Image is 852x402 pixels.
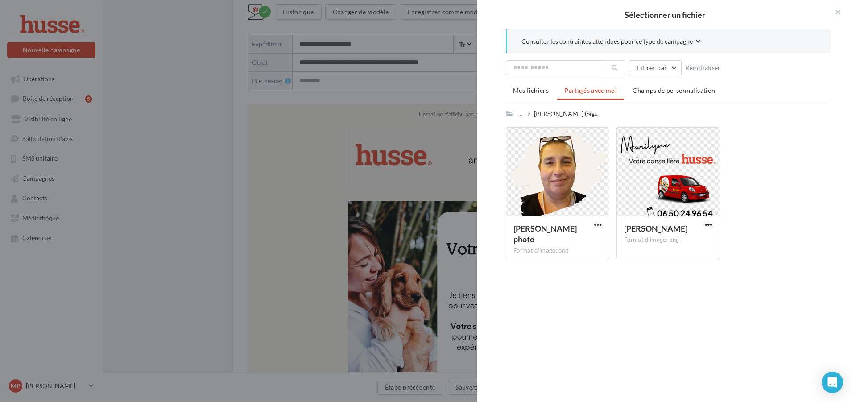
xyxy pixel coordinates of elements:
h2: Sélectionner un fichier [492,11,838,19]
button: Consulter les contraintes attendues pour ce type de campagne [521,37,701,48]
span: Partagés avec moi [564,87,617,94]
span: L'email ne s'affiche pas correctement ? [170,7,263,13]
span: Champs de personnalisation [633,87,715,94]
button: Réinitialiser [682,62,724,73]
button: Filtrer par [629,60,682,75]
span: Marilyne [624,224,687,233]
span: Consulter les contraintes attendues pour ce type de campagne [521,37,693,46]
div: Format d'image: png [513,247,602,255]
div: ... [517,108,524,120]
img: Experts_en_nutrition_animale.jpg [99,23,358,87]
a: Cliquez-ici [263,7,287,13]
span: Marilyne photo [513,224,577,244]
img: avis.png [99,96,358,339]
span: [PERSON_NAME] (Sig... [534,109,599,118]
div: Format d'image: png [624,236,712,244]
div: Open Intercom Messenger [822,372,843,393]
span: Mes fichiers [513,87,549,94]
